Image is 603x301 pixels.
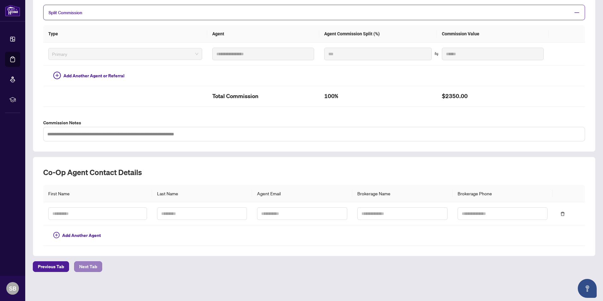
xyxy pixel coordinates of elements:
[9,284,16,293] span: SB
[442,91,544,101] h2: $2350.00
[49,10,82,15] span: Split Commission
[43,119,585,126] label: Commission Notes
[79,262,97,272] span: Next Tab
[43,5,585,20] div: Split Commission
[62,232,101,239] span: Add Another Agent
[43,167,585,177] h2: Co-op Agent Contact Details
[352,185,453,202] th: Brokerage Name
[43,185,152,202] th: First Name
[48,230,106,240] button: Add Another Agent
[38,262,64,272] span: Previous Tab
[560,212,565,216] span: delete
[52,49,198,59] span: Primary
[53,232,60,238] span: plus-circle
[574,10,580,15] span: minus
[74,261,102,272] button: Next Tab
[5,5,20,16] img: logo
[453,185,553,202] th: Brokerage Phone
[578,279,597,298] button: Open asap
[252,185,352,202] th: Agent Email
[48,71,130,81] button: Add Another Agent or Referral
[43,25,207,43] th: Type
[152,185,252,202] th: Last Name
[33,261,69,272] button: Previous Tab
[319,25,437,43] th: Agent Commission Split (%)
[53,72,61,79] span: plus-circle
[434,52,439,56] span: swap
[63,72,125,79] span: Add Another Agent or Referral
[207,25,319,43] th: Agent
[437,25,549,43] th: Commission Value
[212,91,314,101] h2: Total Commission
[324,91,432,101] h2: 100%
